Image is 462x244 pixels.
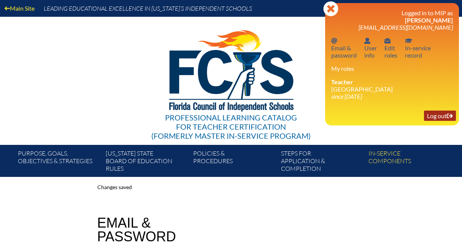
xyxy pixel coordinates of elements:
[447,113,453,119] svg: Log out
[331,9,453,31] h3: Logged in to MIP as
[331,93,362,100] i: since [DATE]
[2,3,38,13] a: Main Site
[97,183,365,192] p: Changes saved
[365,148,453,177] a: In-servicecomponents
[103,148,190,177] a: [US_STATE] StateBoard of Education rules
[151,113,311,140] div: Professional Learning Catalog (formerly Master In-service Program)
[190,148,278,177] a: Policies &Procedures
[384,38,391,44] svg: User info
[148,15,314,142] a: Professional Learning Catalog for Teacher Certification(formerly Master In-service Program)
[331,65,453,72] h3: My roles
[381,35,400,60] a: User infoEditroles
[364,38,370,44] svg: User info
[405,38,413,44] svg: In-service record
[359,24,453,31] span: [EMAIL_ADDRESS][DOMAIN_NAME]
[97,216,176,244] h1: Email & Password
[331,78,453,100] li: [GEOGRAPHIC_DATA]
[402,35,434,60] a: In-service recordIn-servicerecord
[331,78,353,85] span: Teacher
[152,17,310,121] img: FCISlogo221.eps
[361,35,380,60] a: User infoUserinfo
[278,148,365,177] a: Steps forapplication & completion
[328,35,360,60] a: Email passwordEmail &password
[424,111,456,121] a: Log outLog out
[176,122,286,131] span: for Teacher Certification
[15,148,102,177] a: Purpose, goals,objectives & strategies
[331,38,337,44] svg: Email password
[405,16,453,24] span: [PERSON_NAME]
[323,1,338,16] svg: Close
